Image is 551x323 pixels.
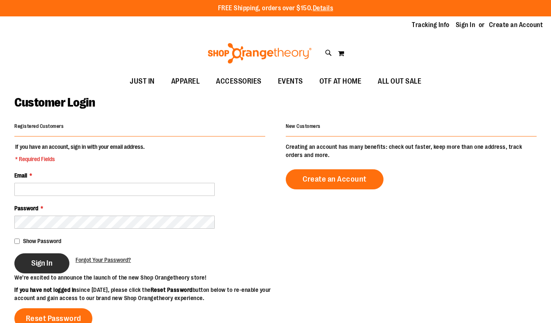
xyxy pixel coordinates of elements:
[207,43,313,64] img: Shop Orangetheory
[14,205,38,212] span: Password
[171,72,200,91] span: APPAREL
[489,20,543,30] a: Create an Account
[26,314,81,323] span: Reset Password
[14,253,69,273] button: Sign In
[76,256,131,264] a: Forgot Your Password?
[14,286,275,302] p: since [DATE], please click the button below to re-enable your account and gain access to our bran...
[286,123,321,129] strong: New Customers
[151,287,193,293] strong: Reset Password
[286,143,537,159] p: Creating an account has many benefits: check out faster, keep more than one address, track orders...
[278,72,303,91] span: EVENTS
[15,155,145,163] span: * Required Fields
[216,72,262,91] span: ACCESSORIES
[14,143,145,163] legend: If you have an account, sign in with your email address.
[14,172,27,179] span: Email
[313,5,333,12] a: Details
[456,20,475,30] a: Sign In
[412,20,450,30] a: Tracking Info
[76,257,131,263] span: Forgot Your Password?
[14,96,95,109] span: Customer Login
[286,169,383,189] a: Create an Account
[378,72,421,91] span: ALL OUT SALE
[31,259,53,268] span: Sign In
[130,72,155,91] span: JUST IN
[303,175,367,184] span: Create an Account
[14,287,76,293] strong: If you have not logged in
[218,4,333,13] p: FREE Shipping, orders over $150.
[14,273,275,282] p: We’re excited to announce the launch of the new Shop Orangetheory store!
[23,238,61,244] span: Show Password
[319,72,362,91] span: OTF AT HOME
[14,123,64,129] strong: Registered Customers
